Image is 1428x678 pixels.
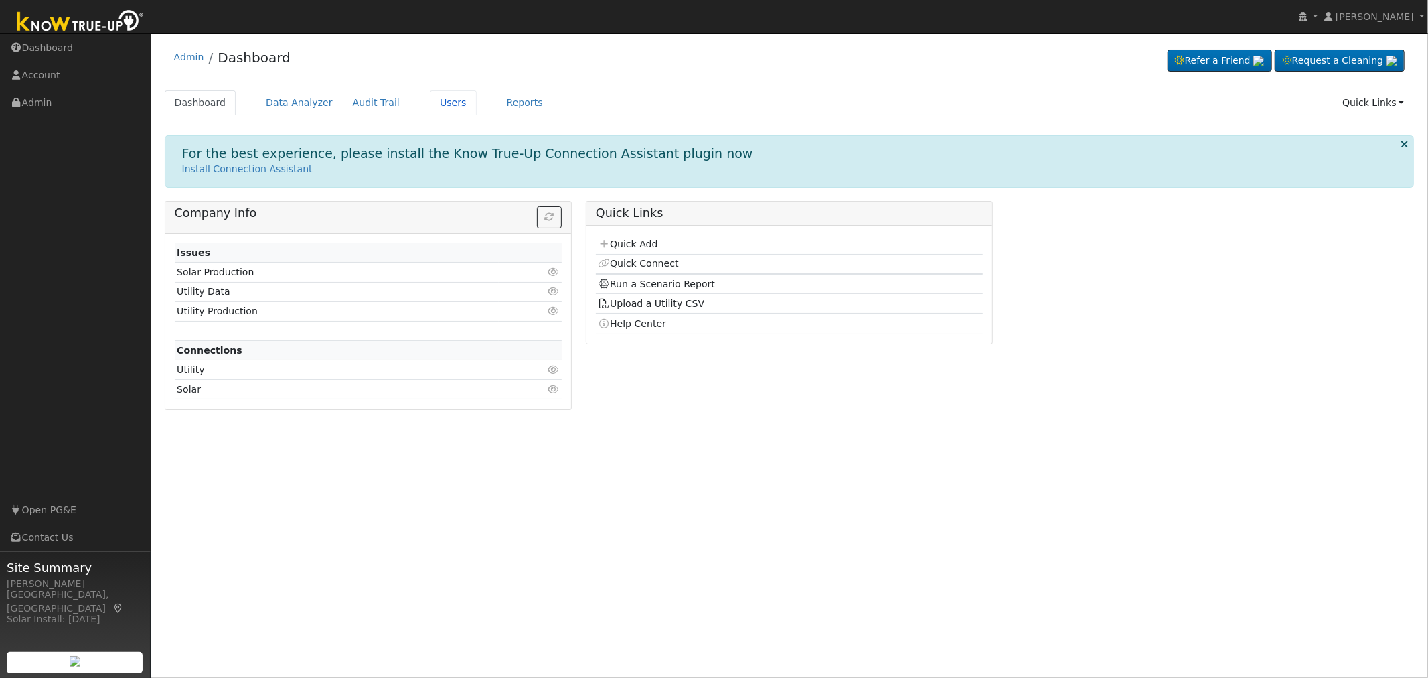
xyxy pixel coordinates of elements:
[430,90,477,115] a: Users
[7,588,143,616] div: [GEOGRAPHIC_DATA], [GEOGRAPHIC_DATA]
[1168,50,1272,72] a: Refer a Friend
[548,365,560,375] i: Click to view
[165,90,236,115] a: Dashboard
[7,612,143,626] div: Solar Install: [DATE]
[10,7,151,38] img: Know True-Up
[256,90,343,115] a: Data Analyzer
[1336,11,1414,22] span: [PERSON_NAME]
[1332,90,1414,115] a: Quick Links
[175,263,499,282] td: Solar Production
[343,90,410,115] a: Audit Trail
[598,239,657,249] a: Quick Add
[177,247,210,258] strong: Issues
[497,90,553,115] a: Reports
[598,258,678,269] a: Quick Connect
[548,287,560,296] i: Click to view
[175,380,499,399] td: Solar
[1275,50,1405,72] a: Request a Cleaning
[218,50,291,66] a: Dashboard
[182,163,313,174] a: Install Connection Assistant
[182,146,753,161] h1: For the best experience, please install the Know True-Up Connection Assistant plugin now
[70,656,80,667] img: retrieve
[548,385,560,394] i: Click to view
[175,301,499,321] td: Utility Production
[175,282,499,301] td: Utility Data
[175,360,499,380] td: Utility
[598,318,666,329] a: Help Center
[7,577,143,591] div: [PERSON_NAME]
[548,267,560,277] i: Click to view
[1253,56,1264,66] img: retrieve
[596,206,983,220] h5: Quick Links
[177,345,242,356] strong: Connections
[598,279,715,289] a: Run a Scenario Report
[174,52,204,62] a: Admin
[1386,56,1397,66] img: retrieve
[548,306,560,316] i: Click to view
[175,206,562,220] h5: Company Info
[7,559,143,577] span: Site Summary
[598,298,704,309] a: Upload a Utility CSV
[112,603,125,614] a: Map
